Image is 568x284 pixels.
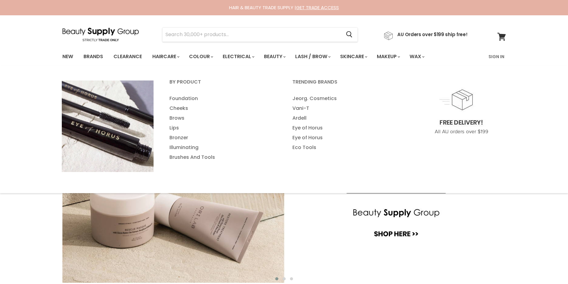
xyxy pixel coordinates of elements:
[372,50,404,63] a: Makeup
[162,133,284,143] a: Bronzer
[296,4,339,11] a: GET TRADE ACCESS
[285,94,407,152] ul: Main menu
[184,50,217,63] a: Colour
[162,143,284,152] a: Illuminating
[162,94,284,103] a: Foundation
[285,123,407,133] a: Eye of Horus
[285,77,407,92] a: Trending Brands
[162,123,284,133] a: Lips
[55,5,514,11] div: HAIR & BEAUTY TRADE SUPPLY |
[341,28,358,42] button: Search
[285,133,407,143] a: Eye of Horus
[162,77,284,92] a: By Product
[291,50,334,63] a: Lash / Brow
[162,94,284,162] ul: Main menu
[485,50,508,63] a: Sign In
[162,152,284,162] a: Brushes And Tools
[259,50,289,63] a: Beauty
[58,48,457,65] ul: Main menu
[336,50,371,63] a: Skincare
[162,103,284,113] a: Cheeks
[79,50,108,63] a: Brands
[162,113,284,123] a: Brows
[148,50,183,63] a: Haircare
[55,48,514,65] nav: Main
[285,143,407,152] a: Eco Tools
[285,94,407,103] a: Jeorg. Cosmetics
[285,113,407,123] a: Ardell
[405,50,428,63] a: Wax
[58,50,78,63] a: New
[285,103,407,113] a: Vani-T
[162,27,358,42] form: Product
[109,50,147,63] a: Clearance
[218,50,258,63] a: Electrical
[162,28,341,42] input: Search
[537,255,562,278] iframe: Gorgias live chat messenger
